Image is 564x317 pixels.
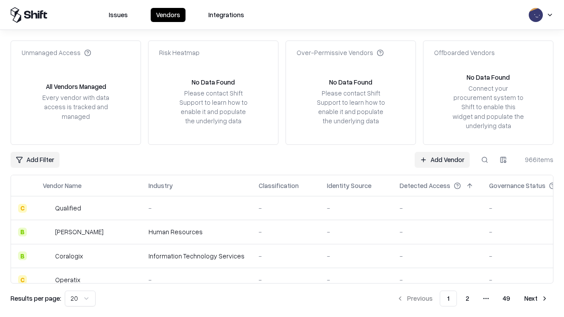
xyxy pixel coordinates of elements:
div: Qualified [55,203,81,213]
div: Operatix [55,275,80,284]
div: 966 items [518,155,553,164]
div: - [259,251,313,261]
div: - [400,251,475,261]
div: Information Technology Services [148,251,245,261]
div: - [327,227,386,236]
div: No Data Found [467,73,510,82]
button: Vendors [151,8,186,22]
button: Next [519,291,553,306]
img: Deel [43,228,52,236]
div: Industry [148,181,173,190]
nav: pagination [391,291,553,306]
button: 1 [440,291,457,306]
div: Risk Heatmap [159,48,200,57]
a: Add Vendor [415,152,470,168]
div: All Vendors Managed [46,82,106,91]
div: - [327,203,386,213]
button: Issues [104,8,133,22]
div: Coralogix [55,251,83,261]
button: 2 [459,291,476,306]
button: 49 [496,291,517,306]
div: Please contact Shift Support to learn how to enable it and populate the underlying data [177,88,250,126]
div: Detected Access [400,181,450,190]
div: - [148,275,245,284]
div: - [327,275,386,284]
div: [PERSON_NAME] [55,227,104,236]
div: - [400,227,475,236]
p: Results per page: [11,294,61,303]
img: Qualified [43,204,52,213]
div: - [400,203,475,213]
button: Integrations [203,8,249,22]
div: Classification [259,181,299,190]
div: Every vendor with data access is tracked and managed [39,93,112,121]
div: Human Resources [148,227,245,236]
div: Unmanaged Access [22,48,91,57]
div: No Data Found [192,77,235,87]
div: C [18,275,27,284]
div: C [18,204,27,213]
div: Connect your procurement system to Shift to enable this widget and populate the underlying data [452,84,525,130]
div: Vendor Name [43,181,82,190]
div: B [18,251,27,260]
button: Add Filter [11,152,59,168]
img: Coralogix [43,251,52,260]
div: - [400,275,475,284]
div: Over-Permissive Vendors [297,48,384,57]
div: Governance Status [489,181,545,190]
div: - [148,203,245,213]
div: - [259,275,313,284]
div: Identity Source [327,181,371,190]
img: Operatix [43,275,52,284]
div: B [18,228,27,236]
div: - [327,251,386,261]
div: Offboarded Vendors [434,48,495,57]
div: No Data Found [329,77,372,87]
div: - [259,227,313,236]
div: - [259,203,313,213]
div: Please contact Shift Support to learn how to enable it and populate the underlying data [314,88,387,126]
